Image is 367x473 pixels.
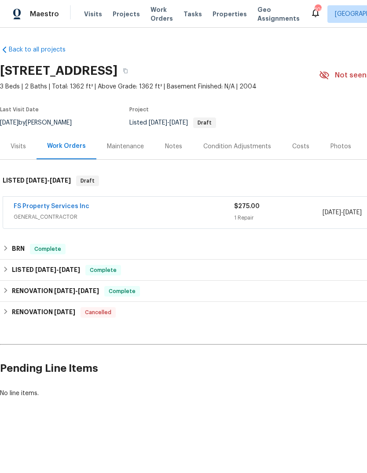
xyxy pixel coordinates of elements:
[149,120,167,126] span: [DATE]
[31,245,65,253] span: Complete
[315,5,321,14] div: 106
[257,5,300,23] span: Geo Assignments
[12,265,80,275] h6: LISTED
[54,288,99,294] span: -
[292,142,309,151] div: Costs
[3,176,71,186] h6: LISTED
[107,142,144,151] div: Maintenance
[12,307,75,318] h6: RENOVATION
[323,209,341,216] span: [DATE]
[26,177,71,183] span: -
[50,177,71,183] span: [DATE]
[54,288,75,294] span: [DATE]
[14,213,234,221] span: GENERAL_CONTRACTOR
[150,5,173,23] span: Work Orders
[330,142,351,151] div: Photos
[113,10,140,18] span: Projects
[213,10,247,18] span: Properties
[203,142,271,151] div: Condition Adjustments
[149,120,188,126] span: -
[54,309,75,315] span: [DATE]
[30,10,59,18] span: Maestro
[129,107,149,112] span: Project
[183,11,202,17] span: Tasks
[35,267,80,273] span: -
[234,203,260,209] span: $275.00
[169,120,188,126] span: [DATE]
[12,286,99,297] h6: RENOVATION
[343,209,362,216] span: [DATE]
[11,142,26,151] div: Visits
[86,266,120,275] span: Complete
[12,244,25,254] h6: BRN
[105,287,139,296] span: Complete
[77,176,98,185] span: Draft
[81,308,115,317] span: Cancelled
[165,142,182,151] div: Notes
[129,120,216,126] span: Listed
[234,213,322,222] div: 1 Repair
[84,10,102,18] span: Visits
[323,208,362,217] span: -
[26,177,47,183] span: [DATE]
[35,267,56,273] span: [DATE]
[78,288,99,294] span: [DATE]
[194,120,215,125] span: Draft
[117,63,133,79] button: Copy Address
[59,267,80,273] span: [DATE]
[47,142,86,150] div: Work Orders
[14,203,89,209] a: FS Property Services Inc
